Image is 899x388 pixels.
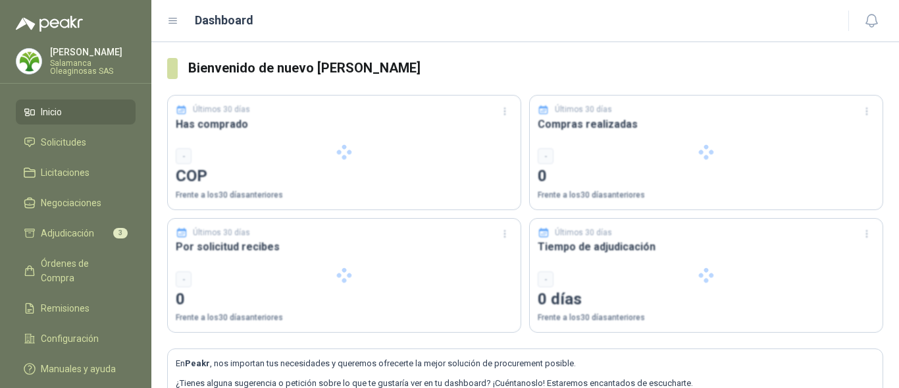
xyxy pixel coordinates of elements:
span: Adjudicación [41,226,94,240]
img: Company Logo [16,49,41,74]
span: Negociaciones [41,196,101,210]
b: Peakr [185,358,210,368]
p: En , nos importan tus necesidades y queremos ofrecerte la mejor solución de procurement posible. [176,357,875,370]
span: 3 [113,228,128,238]
a: Órdenes de Compra [16,251,136,291]
a: Solicitudes [16,130,136,155]
a: Negociaciones [16,190,136,215]
a: Licitaciones [16,160,136,185]
h1: Dashboard [195,11,253,30]
h3: Bienvenido de nuevo [PERSON_NAME] [188,58,883,78]
a: Configuración [16,326,136,351]
a: Manuales y ayuda [16,356,136,381]
span: Licitaciones [41,165,90,180]
span: Solicitudes [41,135,86,150]
img: Logo peakr [16,16,83,32]
span: Manuales y ayuda [41,362,116,376]
span: Inicio [41,105,62,119]
span: Configuración [41,331,99,346]
p: Salamanca Oleaginosas SAS [50,59,136,75]
span: Remisiones [41,301,90,316]
p: [PERSON_NAME] [50,47,136,57]
a: Adjudicación3 [16,221,136,246]
a: Remisiones [16,296,136,321]
span: Órdenes de Compra [41,256,123,285]
a: Inicio [16,99,136,125]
